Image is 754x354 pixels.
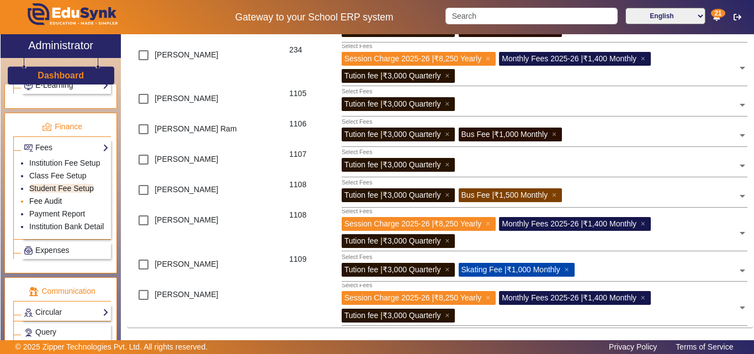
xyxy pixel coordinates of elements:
a: Expenses [24,244,109,257]
div: [PERSON_NAME] [127,209,284,253]
a: Payment Report [29,209,85,218]
span: Monthly Fees 2025-26 | ₹1,400 Monthly [502,54,636,63]
span: × [641,219,648,228]
p: Communication [13,286,111,297]
span: × [552,130,559,139]
span: Session Charge 2025-26 | ₹8,250 Yearly [344,293,482,302]
a: Query [24,326,109,339]
span: Tution fee | ₹3,000 Quarterly [344,236,441,245]
a: Class Fee Setup [29,171,87,180]
span: Tution fee | ₹3,000 Quarterly [344,265,441,274]
span: Tution fee | ₹3,000 Quarterly [344,160,441,169]
img: finance.png [42,122,52,132]
span: × [445,71,452,80]
span: 21 [711,9,725,18]
span: × [445,265,452,274]
p: © 2025 Zipper Technologies Pvt. Ltd. All rights reserved. [15,341,208,353]
span: Skating Fee | ₹1,000 Monthly [461,265,560,274]
div: [PERSON_NAME] [127,44,284,88]
span: Expenses [35,246,69,255]
div: Select Fees [342,118,372,127]
span: × [445,160,452,169]
div: [PERSON_NAME] [127,284,284,327]
div: Select Fees [342,42,372,51]
p: Finance [13,121,111,133]
span: Tution fee | ₹3,000 Quarterly [344,191,441,199]
span: × [486,219,493,228]
h3: Dashboard [38,70,84,81]
span: × [565,265,572,274]
img: communication.png [29,287,39,297]
div: 1108 [284,179,336,209]
span: × [445,99,452,108]
a: Terms of Service [670,340,739,354]
span: Tution fee | ₹3,000 Quarterly [344,130,441,139]
a: Dashboard [37,70,84,81]
h2: Administrator [28,39,93,52]
div: [PERSON_NAME] [127,253,284,284]
span: × [486,54,493,63]
div: Select Fees [342,88,372,97]
div: [PERSON_NAME] [127,88,284,118]
div: [PERSON_NAME] [127,149,284,179]
div: Select Fees [342,179,372,188]
div: Select Fees [342,207,372,216]
span: Bus Fee | ₹1,500 Monthly [461,191,548,199]
span: × [641,293,648,302]
span: Monthly Fees 2025-26 | ₹1,400 Monthly [502,293,636,302]
input: Search [445,8,617,24]
div: 1109 [284,253,336,284]
div: Select Fees [342,149,372,157]
a: Institution Bank Detail [29,222,104,231]
span: Session Charge 2025-26 | ₹8,250 Yearly [344,219,482,228]
span: × [552,191,559,199]
a: Student Fee Setup [29,184,94,193]
a: Administrator [1,34,121,58]
span: × [445,130,452,139]
span: Tution fee | ₹3,000 Quarterly [344,311,441,320]
a: Privacy Policy [603,340,662,354]
div: 1106 [284,118,336,149]
span: Monthly Fees 2025-26 | ₹1,400 Monthly [502,219,636,228]
div: 1108 [284,209,336,253]
img: Payroll.png [24,246,33,255]
div: Select Fees [342,253,372,262]
div: 1105 [284,88,336,118]
span: Query [35,327,56,336]
span: × [486,293,493,302]
span: Bus Fee | ₹1,000 Monthly [461,130,548,139]
span: Session Charge 2025-26 | ₹8,250 Yearly [344,54,482,63]
div: [PERSON_NAME] Ram [127,118,284,149]
div: [PERSON_NAME] [127,179,284,209]
a: Institution Fee Setup [29,158,100,167]
img: Support-tickets.png [24,329,33,337]
div: 234 [284,44,336,88]
span: Tution fee | ₹3,000 Quarterly [344,71,441,80]
h5: Gateway to your School ERP system [195,12,434,23]
span: × [445,311,452,320]
div: Select Fees [342,282,372,290]
span: × [445,236,452,245]
span: × [445,191,452,199]
span: Tution fee | ₹3,000 Quarterly [344,99,441,108]
span: × [641,54,648,63]
div: 1107 [284,149,336,179]
a: Fee Audit [29,197,62,205]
